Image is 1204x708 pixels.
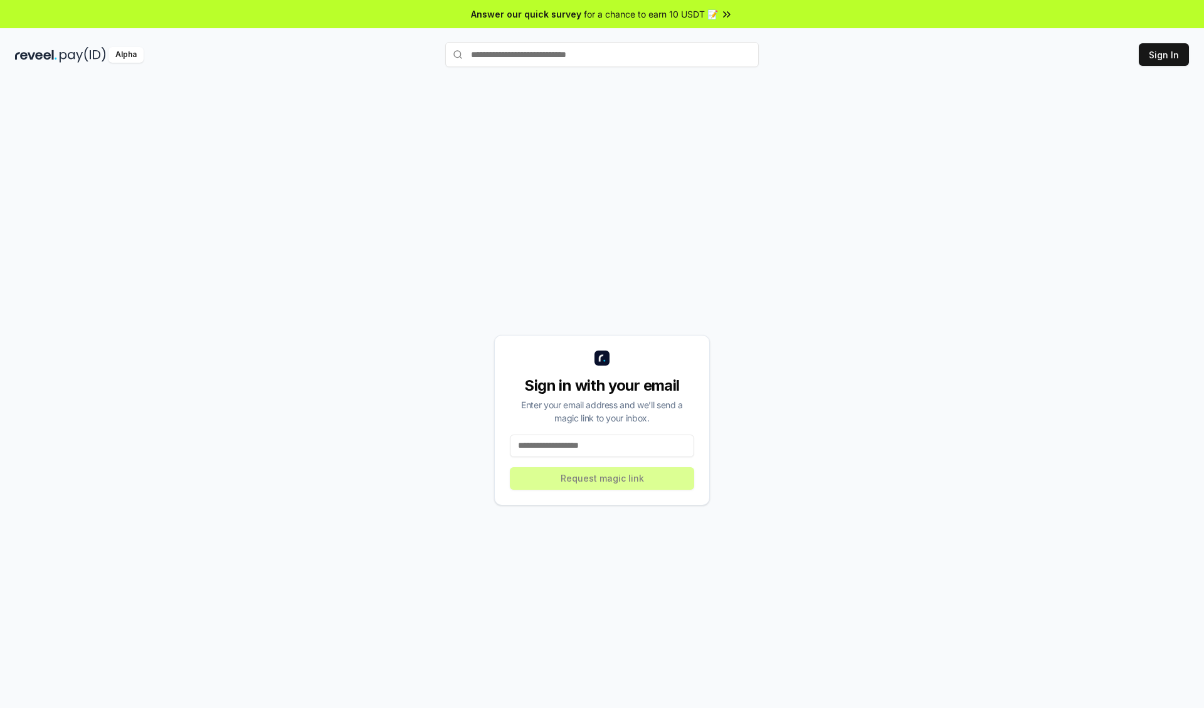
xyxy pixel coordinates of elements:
button: Sign In [1139,43,1189,66]
span: for a chance to earn 10 USDT 📝 [584,8,718,21]
div: Sign in with your email [510,376,694,396]
img: logo_small [594,351,610,366]
div: Enter your email address and we’ll send a magic link to your inbox. [510,398,694,425]
div: Alpha [108,47,144,63]
img: pay_id [60,47,106,63]
span: Answer our quick survey [471,8,581,21]
img: reveel_dark [15,47,57,63]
